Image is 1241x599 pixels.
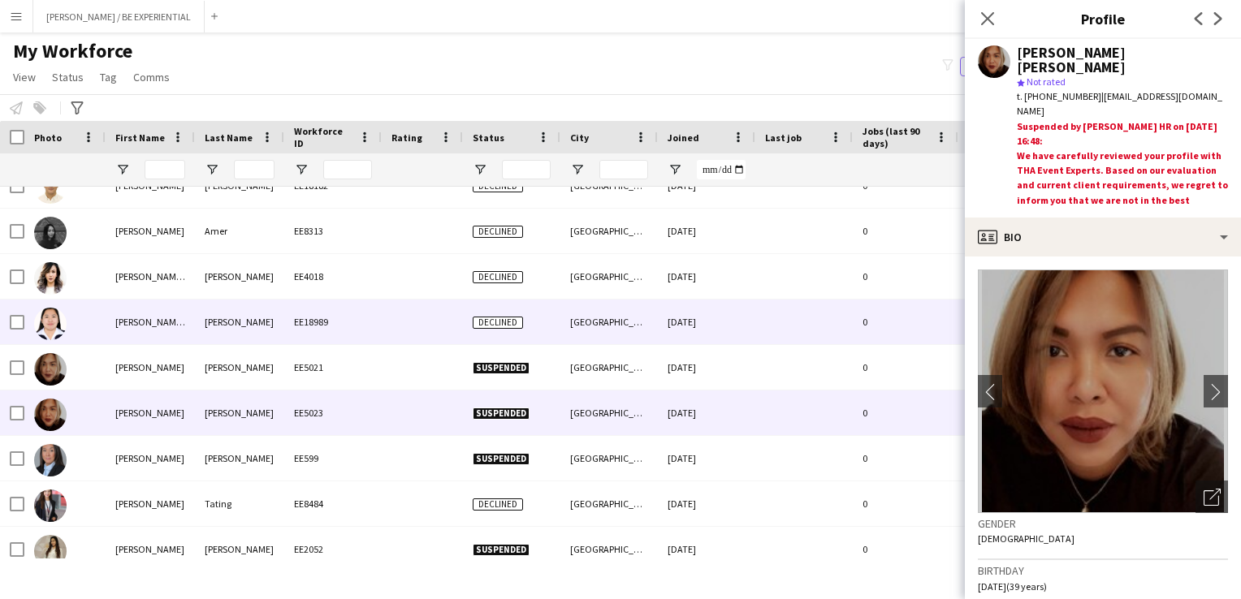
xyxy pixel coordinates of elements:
[965,8,1241,29] h3: Profile
[560,436,658,480] div: [GEOGRAPHIC_DATA]
[765,131,802,144] span: Last job
[599,160,648,179] input: City Filter Input
[1017,149,1228,311] p: We have carefully reviewed your profile with THA Event Experts. Based on our evaluation and curre...
[133,70,170,84] span: Comms
[958,390,1062,435] div: Self-employed Crew
[658,345,755,390] div: [DATE]
[34,131,62,144] span: Photo
[853,390,958,435] div: 0
[100,70,117,84] span: Tag
[1017,90,1101,102] span: t. [PHONE_NUMBER]
[52,70,84,84] span: Status
[284,527,382,571] div: EE2052
[93,67,123,88] a: Tag
[1017,119,1228,211] div: Suspended by [PERSON_NAME] HR on [DATE] 16:48:
[33,1,205,32] button: [PERSON_NAME] / BE EXPERIENTIAL
[658,209,755,253] div: [DATE]
[658,436,755,480] div: [DATE]
[473,180,523,192] span: Declined
[853,527,958,571] div: 0
[978,269,1228,513] img: Crew avatar or photo
[106,299,195,344] div: [PERSON_NAME] [PERSON_NAME]
[13,70,36,84] span: View
[323,160,372,179] input: Workforce ID Filter Input
[195,254,284,299] div: [PERSON_NAME]
[205,131,253,144] span: Last Name
[34,399,67,431] img: Sarah Ruth Fernandez
[473,498,523,511] span: Declined
[668,162,682,177] button: Open Filter Menu
[658,527,755,571] div: [DATE]
[106,527,195,571] div: [PERSON_NAME]
[195,209,284,253] div: Amer
[473,362,530,374] span: Suspended
[560,527,658,571] div: [GEOGRAPHIC_DATA]
[560,209,658,253] div: [GEOGRAPHIC_DATA]
[195,299,284,344] div: [PERSON_NAME]
[473,131,504,144] span: Status
[473,453,530,465] span: Suspended
[106,254,195,299] div: [PERSON_NAME] [PERSON_NAME]
[697,160,746,179] input: Joined Filter Input
[106,436,195,480] div: [PERSON_NAME]
[958,436,1062,480] div: Self-employed Crew
[502,160,551,179] input: Status Filter Input
[284,345,382,390] div: EE5021
[958,527,1062,571] div: Self-employed Crew
[195,481,284,526] div: Tating
[34,171,67,204] img: Samuel Jr Aguinaldo
[195,527,284,571] div: [PERSON_NAME]
[965,218,1241,256] div: Bio
[106,481,195,526] div: [PERSON_NAME]
[978,532,1075,545] span: [DEMOGRAPHIC_DATA]
[34,353,67,386] img: Sarah Ruth Fernandez
[34,217,67,249] img: Sarah Amer
[234,160,275,179] input: Last Name Filter Input
[1017,45,1228,75] div: [PERSON_NAME] [PERSON_NAME]
[560,481,658,526] div: [GEOGRAPHIC_DATA]
[863,125,929,149] span: Jobs (last 90 days)
[958,345,1062,390] div: Self-employed Crew
[6,67,42,88] a: View
[978,580,1047,593] span: [DATE] (39 years)
[294,162,309,177] button: Open Filter Menu
[658,254,755,299] div: [DATE]
[473,317,523,329] span: Declined
[960,57,1041,76] button: Everyone5,943
[560,299,658,344] div: [GEOGRAPHIC_DATA]
[284,436,382,480] div: EE599
[115,131,165,144] span: First Name
[67,98,87,118] app-action-btn: Advanced filters
[34,489,67,522] img: Sarah Tating
[45,67,90,88] a: Status
[668,131,699,144] span: Joined
[145,160,185,179] input: First Name Filter Input
[560,390,658,435] div: [GEOGRAPHIC_DATA]
[958,254,1062,299] div: Self-employed Crew
[560,345,658,390] div: [GEOGRAPHIC_DATA]
[195,436,284,480] div: [PERSON_NAME]
[106,345,195,390] div: [PERSON_NAME]
[13,39,132,63] span: My Workforce
[658,299,755,344] div: [DATE]
[195,390,284,435] div: [PERSON_NAME]
[284,209,382,253] div: EE8313
[195,345,284,390] div: [PERSON_NAME]
[570,162,585,177] button: Open Filter Menu
[205,162,219,177] button: Open Filter Menu
[853,345,958,390] div: 0
[853,436,958,480] div: 0
[34,444,67,476] img: Sarah Salera
[958,299,1062,344] div: Self-employed Crew
[853,209,958,253] div: 0
[284,390,382,435] div: EE5023
[853,299,958,344] div: 0
[658,481,755,526] div: [DATE]
[115,162,130,177] button: Open Filter Menu
[1017,90,1222,117] span: | [EMAIL_ADDRESS][DOMAIN_NAME]
[473,407,530,420] span: Suspended
[1027,75,1066,88] span: Not rated
[106,209,195,253] div: [PERSON_NAME]
[978,516,1228,531] h3: Gender
[391,131,422,144] span: Rating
